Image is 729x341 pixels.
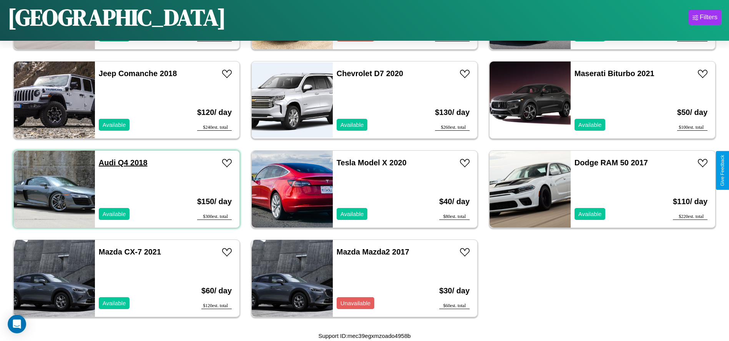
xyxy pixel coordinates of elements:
a: Mazda CX-7 2021 [99,248,161,256]
p: Available [340,120,364,130]
button: Filters [689,10,721,25]
h3: $ 60 / day [201,279,232,303]
p: Available [103,298,126,308]
a: Mazda Mazda2 2017 [337,248,409,256]
a: Maserati Biturbo 2021 [575,69,654,78]
h3: $ 120 / day [197,100,232,125]
div: $ 240 est. total [197,125,232,131]
div: $ 120 est. total [201,303,232,309]
p: Available [103,120,126,130]
h3: $ 110 / day [673,190,707,214]
p: Unavailable [340,298,370,308]
div: $ 220 est. total [673,214,707,220]
div: Open Intercom Messenger [8,315,26,333]
div: $ 60 est. total [439,303,470,309]
h3: $ 150 / day [197,190,232,214]
h3: $ 50 / day [677,100,707,125]
div: Give Feedback [720,155,725,186]
div: $ 100 est. total [677,125,707,131]
p: Available [340,209,364,219]
div: $ 300 est. total [197,214,232,220]
div: $ 80 est. total [439,214,470,220]
h3: $ 30 / day [439,279,470,303]
a: Dodge RAM 50 2017 [575,158,648,167]
h3: $ 40 / day [439,190,470,214]
p: Available [578,120,602,130]
a: Audi Q4 2018 [99,158,148,167]
p: Available [578,209,602,219]
h1: [GEOGRAPHIC_DATA] [8,2,226,33]
a: Chevrolet D7 2020 [337,69,403,78]
div: $ 260 est. total [435,125,470,131]
h3: $ 130 / day [435,100,470,125]
a: Jeep Comanche 2018 [99,69,177,78]
div: Filters [700,13,717,21]
p: Support ID: mec39egxmzoado4958b [318,331,410,341]
p: Available [103,209,126,219]
a: Tesla Model X 2020 [337,158,407,167]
